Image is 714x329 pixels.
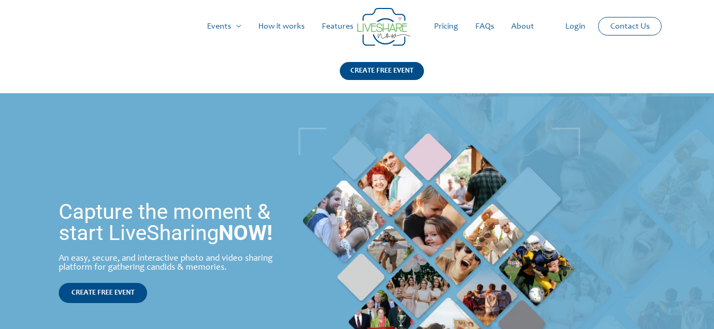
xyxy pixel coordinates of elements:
[557,10,594,43] a: Login
[19,10,695,43] nav: Site Navigation
[340,62,424,80] div: CREATE FREE EVENT
[59,201,283,244] h1: Capture the moment & start LiveSharing
[503,10,543,43] a: About
[313,10,362,43] a: Features
[426,10,467,43] a: Pricing
[340,62,424,93] a: CREATE FREE EVENT
[59,283,147,303] a: CREATE FREE EVENT
[59,254,283,272] div: An easy, secure, and interactive photo and video sharing platform for gathering candids & memories.
[71,289,134,297] span: CREATE FREE EVENT
[219,220,273,245] strong: NOW!
[467,10,503,43] a: FAQs
[357,8,410,46] img: Group 14 | Live Photo Slideshow for Events | Create Free Events Album for Any Occasion
[198,10,250,43] a: Events
[250,10,313,43] a: How it works
[602,17,658,35] a: Contact Us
